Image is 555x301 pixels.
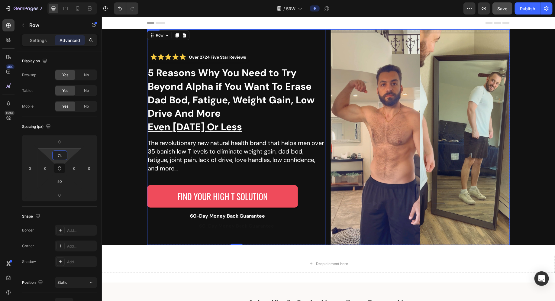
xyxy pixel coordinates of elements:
[102,17,555,301] iframe: Design area
[22,279,44,287] div: Position
[70,164,79,173] input: 0px
[29,21,81,29] p: Row
[54,151,66,160] input: 74
[22,243,34,249] div: Corner
[147,281,306,291] strong: Scientifically Backed Ingredients Featured In
[60,37,80,44] p: Advanced
[54,177,66,186] input: 50px
[22,104,34,109] div: Mobile
[67,228,95,233] div: Add...
[62,88,68,93] span: Yes
[85,164,94,173] input: 0
[283,5,285,12] span: /
[67,244,95,249] div: Add...
[22,259,36,264] div: Shadow
[55,277,97,288] button: Static
[22,212,41,221] div: Shape
[62,72,68,78] span: Yes
[5,111,15,115] div: Beta
[57,280,67,285] span: Static
[286,5,295,12] span: 5RW
[25,164,34,173] input: 0
[520,5,535,12] div: Publish
[22,72,36,78] div: Desktop
[534,271,549,286] div: Open Intercom Messenger
[498,6,508,11] span: Save
[22,88,33,93] div: Tablet
[84,104,89,109] span: No
[53,190,66,199] input: 0
[84,88,89,93] span: No
[22,57,48,65] div: Display on
[40,5,42,12] p: 7
[492,2,512,15] button: Save
[114,2,138,15] div: Undo/Redo
[30,37,47,44] p: Settings
[53,137,66,146] input: 0
[515,2,540,15] button: Publish
[6,64,15,69] div: 450
[2,2,45,15] button: 7
[62,104,68,109] span: Yes
[22,228,34,233] div: Border
[214,244,246,249] div: Drop element here
[41,164,50,173] input: 0px
[22,123,52,131] div: Spacing (px)
[67,259,95,265] div: Add...
[84,72,89,78] span: No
